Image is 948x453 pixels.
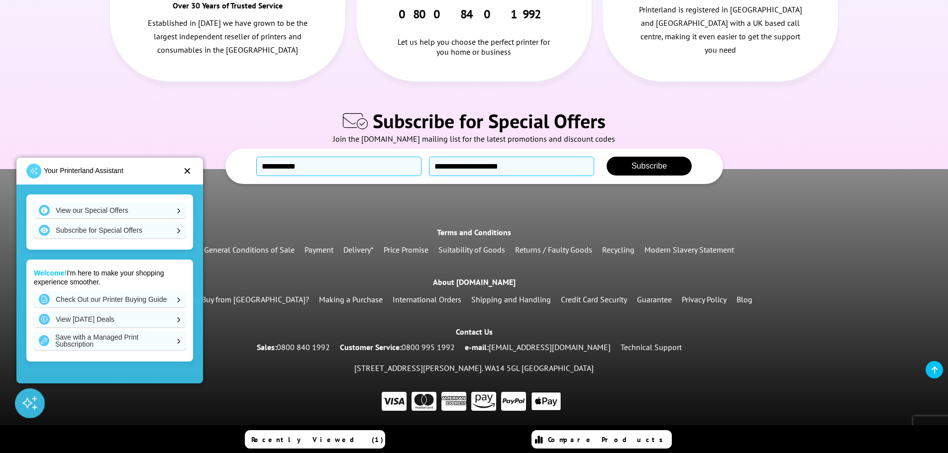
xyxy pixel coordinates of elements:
a: Recently Viewed (1) [245,430,385,449]
img: Master Card [412,392,436,411]
a: [EMAIL_ADDRESS][DOMAIN_NAME] [489,342,611,352]
a: Recycling [602,245,634,255]
div: ✕ [183,166,192,176]
a: 0800 840 1992 [277,342,330,352]
img: Apple Pay [531,392,561,411]
a: Price Promise [384,245,428,255]
span: Compare Products [548,435,668,444]
a: Returns / Faulty Goods [515,245,592,255]
button: Subscribe [607,157,692,176]
a: Delivery* [343,245,374,255]
img: printerland-launcher.png [26,164,41,179]
a: Suitability of Goods [438,245,505,255]
a: Guarantee [637,294,672,304]
a: Blog [737,294,752,304]
a: View our Special Offers [34,202,186,218]
a: Modern Slavery Statement [644,245,734,255]
img: pay by amazon [471,392,496,411]
a: Compare Products [531,430,672,449]
span: Recently Viewed (1) [251,435,384,444]
a: 0800 995 1992 [402,342,455,352]
div: Let us help you choose the perfect printer for you home or business [392,22,556,57]
a: Why Buy from [GEOGRAPHIC_DATA]? [186,294,309,304]
img: VISA [382,392,407,411]
p: e-mail: [465,341,611,354]
a: International Orders [393,294,461,304]
strong: Welcome! [34,269,67,277]
a: Save with a Managed Print Subscription [34,331,186,350]
a: Privacy Policy [682,294,727,304]
span: Subscribe for Special Offers [373,108,606,134]
a: Making a Purchase [319,294,383,304]
img: AMEX [441,392,466,411]
a: Check Out our Printer Buying Guide [34,291,186,307]
img: PayPal [501,392,526,411]
a: Payment [305,245,333,255]
a: Shipping and Handling [471,294,551,304]
a: View [DATE] Deals [34,311,186,327]
p: I'm here to make your shopping experience smoother. [34,269,186,286]
a: Subscribe for Special Offers [34,222,186,238]
a: General Conditions of Sale [204,245,295,255]
a: Technical Support [621,342,682,352]
span: Subscribe [632,162,667,170]
p: Established in [DATE] we have grown to be the largest independent reseller of printers and consum... [145,16,310,57]
a: 0800 840 1992 [399,6,549,22]
a: Credit Card Security [561,294,627,304]
p: Sales: [257,341,330,354]
p: Your Printerland Assistant [44,164,123,178]
div: Join the [DOMAIN_NAME] mailing list for the latest promotions and discount codes [5,134,943,149]
p: Customer Service: [340,341,455,354]
p: Printerland is registered in [GEOGRAPHIC_DATA] and [GEOGRAPHIC_DATA] with a UK based call centre,... [638,3,803,57]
